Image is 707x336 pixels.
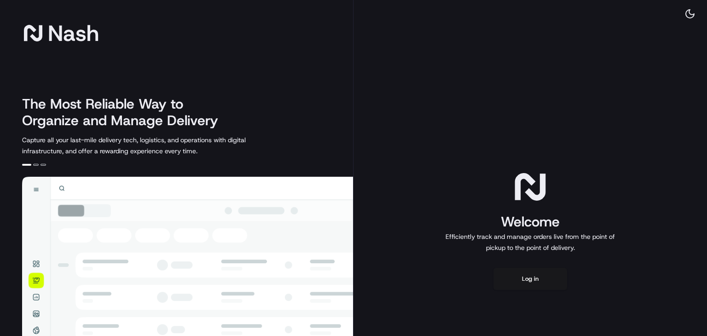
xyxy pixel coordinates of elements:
[22,96,228,129] h2: The Most Reliable Way to Organize and Manage Delivery
[22,134,287,156] p: Capture all your last-mile delivery tech, logistics, and operations with digital infrastructure, ...
[48,24,99,42] span: Nash
[442,231,619,253] p: Efficiently track and manage orders live from the point of pickup to the point of delivery.
[442,213,619,231] h1: Welcome
[493,268,567,290] button: Log in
